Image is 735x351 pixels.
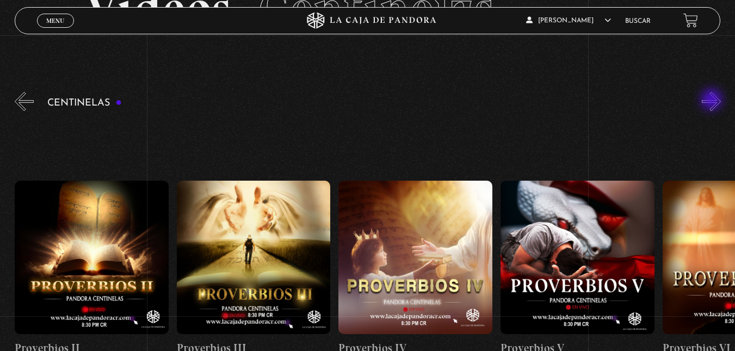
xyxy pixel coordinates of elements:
[526,17,611,24] span: [PERSON_NAME]
[625,18,651,24] a: Buscar
[702,92,721,111] button: Next
[47,98,122,108] h3: Centinelas
[15,92,34,111] button: Previous
[683,13,698,28] a: View your shopping cart
[42,27,68,34] span: Cerrar
[46,17,64,24] span: Menu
